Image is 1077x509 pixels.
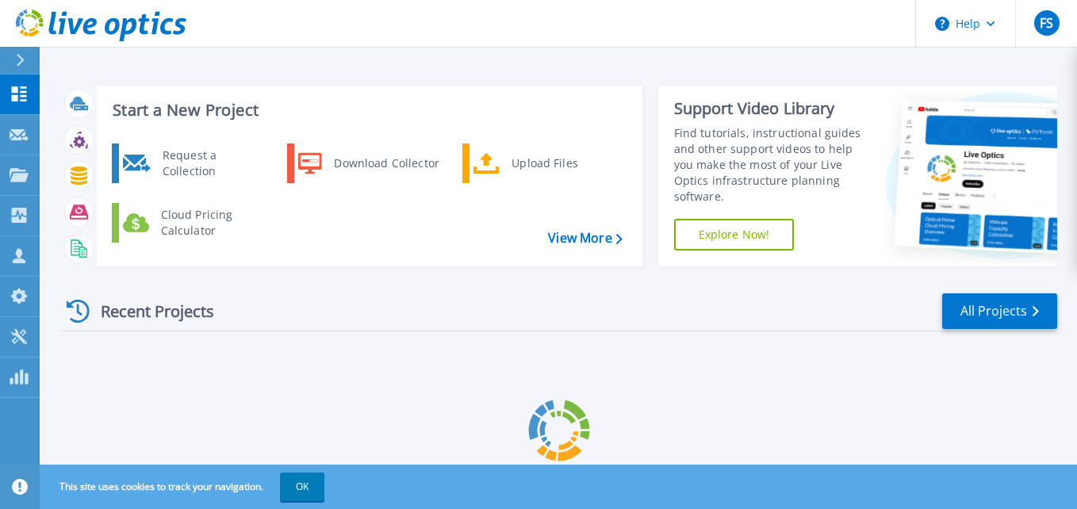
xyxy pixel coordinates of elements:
span: FS [1040,17,1053,29]
div: Upload Files [504,147,621,179]
div: Cloud Pricing Calculator [153,207,270,239]
div: Support Video Library [674,98,872,119]
span: This site uses cookies to track your navigation. [44,473,324,501]
a: Request a Collection [112,144,274,183]
a: Cloud Pricing Calculator [112,203,274,243]
a: Upload Files [462,144,625,183]
div: Recent Projects [61,292,236,331]
h3: Start a New Project [113,101,622,119]
div: Request a Collection [155,147,270,179]
a: Explore Now! [674,219,795,251]
button: OK [280,473,324,501]
div: Download Collector [326,147,446,179]
a: Download Collector [287,144,450,183]
a: All Projects [942,293,1057,329]
a: View More [548,231,622,246]
div: Find tutorials, instructional guides and other support videos to help you make the most of your L... [674,125,872,205]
